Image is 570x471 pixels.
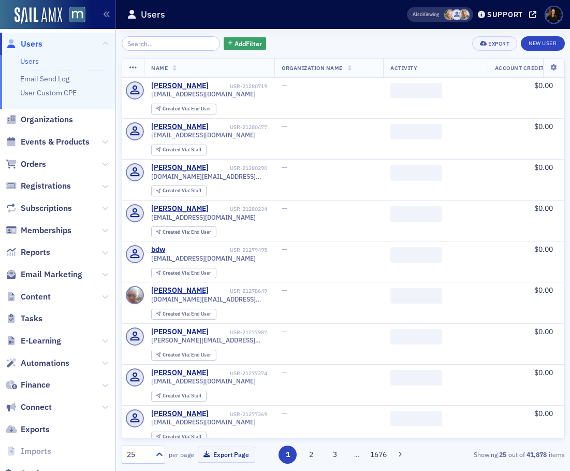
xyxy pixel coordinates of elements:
span: E-Learning [21,335,61,347]
span: Add Filter [235,39,262,48]
label: per page [169,450,194,459]
div: Staff [163,434,202,440]
div: Staff [163,188,202,194]
a: User Custom CPE [20,88,77,97]
span: ‌ [390,83,442,98]
div: USR-21280290 [211,165,268,172]
div: Support [487,10,523,19]
span: $0.00 [534,286,553,295]
span: [EMAIL_ADDRESS][DOMAIN_NAME] [151,418,256,426]
a: Users [6,38,42,50]
a: Subscriptions [6,203,72,214]
div: End User [163,311,212,317]
span: Name [151,64,168,72]
a: bdw [151,245,165,254]
div: Created Via: End User [151,226,216,237]
span: [EMAIL_ADDRESS][DOMAIN_NAME] [151,254,256,262]
span: — [282,245,287,254]
div: USR-21277987 [211,329,268,336]
span: [EMAIL_ADDRESS][DOMAIN_NAME] [151,213,256,221]
span: Users [21,38,42,50]
strong: 41,878 [525,450,549,459]
span: Connect [21,402,52,413]
span: ‌ [390,411,442,426]
span: — [282,81,287,90]
div: Showing out of items [424,450,564,459]
span: ‌ [390,165,442,181]
span: Orders [21,159,46,170]
span: Exports [21,424,50,435]
div: USR-21279495 [167,247,268,253]
span: [EMAIL_ADDRESS][DOMAIN_NAME] [151,131,256,139]
span: $0.00 [534,245,553,254]
span: ‌ [390,370,442,386]
div: Staff [163,393,202,399]
a: [PERSON_NAME] [151,122,209,132]
div: 25 [127,449,150,460]
span: Viewing [413,11,439,18]
span: Reports [21,247,50,258]
span: [DOMAIN_NAME][EMAIL_ADDRESS][DOMAIN_NAME] [151,295,267,303]
a: Imports [6,446,51,457]
span: ‌ [390,329,442,345]
span: — [282,204,287,213]
span: $0.00 [534,81,553,90]
span: $0.00 [534,163,553,172]
span: Organization Name [282,64,343,72]
strong: 25 [498,450,508,459]
a: Email Marketing [6,269,82,280]
span: Tasks [21,313,42,324]
div: End User [163,106,212,112]
a: New User [521,36,564,51]
span: Finance [21,379,50,391]
a: Orders [6,159,46,170]
a: [PERSON_NAME] [151,327,209,337]
div: Created Via: Staff [151,145,207,155]
span: Memberships [21,225,71,236]
div: USR-21278649 [211,288,268,294]
div: End User [163,270,212,276]
h1: Users [141,8,165,21]
div: USR-21280719 [211,83,268,90]
span: Justin Chase [451,9,462,20]
div: Export [488,41,509,47]
div: USR-21277369 [211,411,268,418]
span: Automations [21,358,69,369]
span: ‌ [390,206,442,222]
a: [PERSON_NAME] [151,204,209,213]
a: [PERSON_NAME] [151,286,209,295]
a: [PERSON_NAME] [151,81,209,91]
span: Subscriptions [21,203,72,214]
span: Rebekah Olson [444,9,455,20]
a: Finance [6,379,50,391]
div: Created Via: Staff [151,391,207,402]
span: Created Via : [163,187,192,194]
a: Exports [6,424,50,435]
img: SailAMX [69,7,85,23]
a: Connect [6,402,52,413]
div: [PERSON_NAME] [151,409,209,419]
a: Users [20,56,39,66]
a: [PERSON_NAME] [151,368,209,378]
a: Organizations [6,114,73,125]
span: ‌ [390,288,442,304]
span: Created Via : [163,310,192,317]
button: Export [472,36,517,51]
a: Reports [6,247,50,258]
button: 2 [302,446,320,464]
span: $0.00 [534,204,553,213]
a: Registrations [6,180,71,192]
a: Content [6,291,51,303]
span: $0.00 [534,409,553,418]
span: Created Via : [163,269,192,276]
span: Created Via : [163,105,192,112]
span: $0.00 [534,368,553,377]
div: USR-21280477 [211,124,268,131]
div: Created Via: End User [151,350,216,361]
span: … [349,450,364,459]
span: Created Via : [163,433,192,440]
